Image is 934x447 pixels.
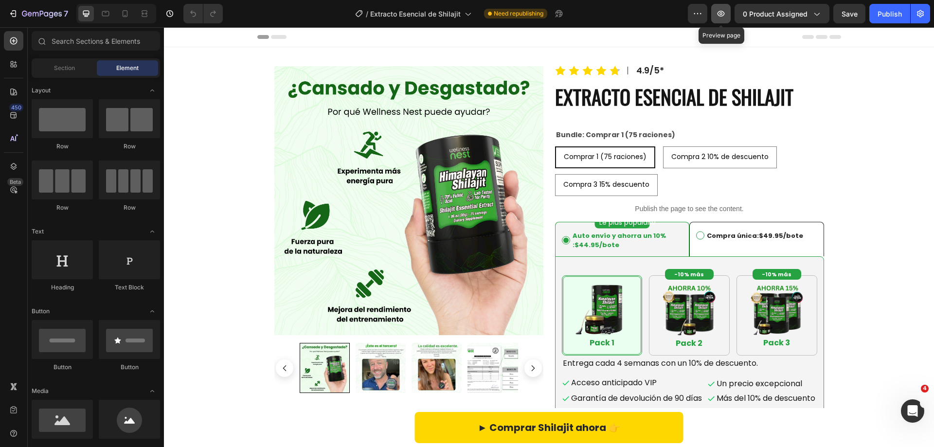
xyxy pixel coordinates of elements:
[248,316,298,366] img: Shiljait Extracto Esencial - Wellness Nest
[99,203,160,212] div: Row
[99,363,160,372] div: Button
[32,203,93,212] div: Row
[878,9,902,19] div: Publish
[7,178,23,186] div: Beta
[32,142,93,151] div: Row
[32,31,160,51] input: Search Sections & Elements
[411,213,435,222] strong: $44.95
[391,101,512,115] legend: Bundle: Comprar 1 (75 raciones)
[32,363,93,372] div: Button
[366,9,368,19] span: /
[735,4,829,23] button: 0 product assigned
[32,227,44,236] span: Text
[360,332,378,350] button: Carousel Next Arrow
[869,4,910,23] button: Publish
[553,365,651,376] span: Más del 10% de descuento
[398,204,519,223] p: Auto envío y ahorra un 10% : /bote
[404,309,472,322] h2: Pack 1
[921,385,929,393] span: 4
[32,307,50,316] span: Button
[833,4,865,23] button: Save
[144,83,160,98] span: Toggle open
[491,309,559,323] h2: Pack 2
[370,9,461,19] span: Extracto Esencial de Shilajit
[743,9,808,19] span: 0 product assigned
[112,332,129,350] button: Carousel Back Arrow
[901,399,924,423] iframe: Intercom live chat
[144,224,160,239] span: Toggle open
[391,56,660,82] h2: extracto esencial de shilajit
[399,329,652,343] p: Entrega cada 4 semanas con un 10% de descuento.
[553,351,638,362] span: Un precio excepcional
[842,10,858,18] span: Save
[507,125,605,134] span: Compra 2 10% de descuento
[4,4,72,23] button: 7
[595,204,619,213] strong: $49.95
[9,104,23,111] div: 450
[411,255,465,309] img: PACK_1_2.png
[99,283,160,292] div: Text Block
[64,8,68,19] p: 7
[116,64,139,72] span: Element
[192,316,242,366] img: Shiljait Extracto Esencial - Wellness Nest
[110,39,379,308] img: Shiljait Extracto Esencial - Wellness Nest
[54,64,75,72] span: Section
[532,204,639,214] p: Compra única: /bote
[144,383,160,399] span: Toggle open
[99,142,160,151] div: Row
[586,255,640,309] img: gempages_501444340413891578-a3028bea-34e6-460d-bc9c-0f6d6ab2bbd0.png
[391,177,660,187] p: Publish the page to see the content.
[510,243,540,251] strong: -10% más
[32,387,49,395] span: Media
[314,393,456,408] p: ► Comprar Shilajit ahora 👉
[32,283,93,292] div: Heading
[251,385,520,416] a: ► Comprar Shilajit ahora 👉
[32,86,51,95] span: Layout
[579,309,647,322] h2: Pack 3
[183,4,223,23] div: Undo/Redo
[407,350,493,361] span: Acceso anticipado VIP
[407,365,538,376] span: Garantía de devolución de 90 días
[498,255,553,310] img: gempages_501444340413891578-b558cb42-b936-4e3c-97d4-26d170f3ba7b.png
[400,125,483,134] span: Comprar 1 (75 raciones)
[494,9,543,18] span: Need republishing
[598,243,628,251] strong: -10% más
[472,36,500,50] p: 4.9/5*
[164,27,934,447] iframe: Design area
[399,152,485,162] span: Compra 3 15% descuento
[144,304,160,319] span: Toggle open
